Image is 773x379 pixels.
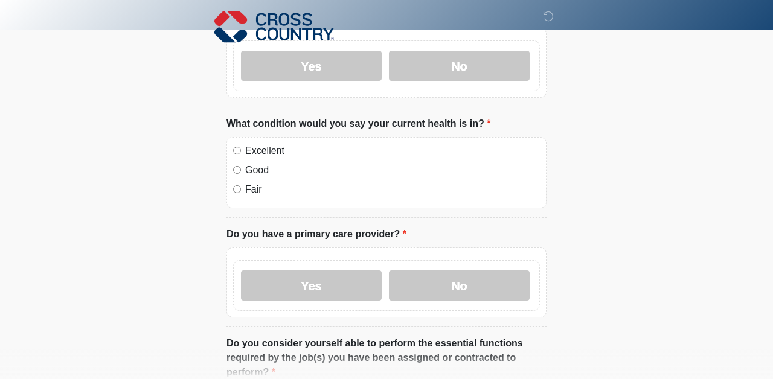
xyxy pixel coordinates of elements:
[389,270,530,301] label: No
[226,227,406,241] label: Do you have a primary care provider?
[245,163,540,177] label: Good
[245,144,540,158] label: Excellent
[241,270,382,301] label: Yes
[241,51,382,81] label: Yes
[233,166,241,174] input: Good
[233,185,241,193] input: Fair
[233,147,241,154] input: Excellent
[226,116,490,131] label: What condition would you say your current health is in?
[245,182,540,197] label: Fair
[214,9,334,44] img: Cross Country Logo
[389,51,530,81] label: No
